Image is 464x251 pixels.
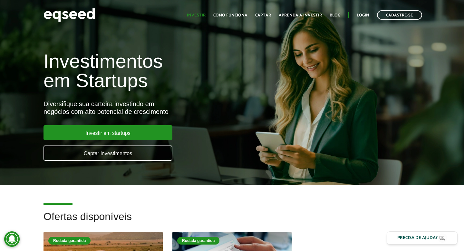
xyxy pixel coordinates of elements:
[43,6,95,24] img: EqSeed
[213,13,247,17] a: Como funciona
[48,237,91,245] div: Rodada garantida
[43,100,266,115] div: Diversifique sua carteira investindo em negócios com alto potencial de crescimento
[177,237,219,245] div: Rodada garantida
[43,211,420,232] h2: Ofertas disponíveis
[255,13,271,17] a: Captar
[357,13,369,17] a: Login
[279,13,322,17] a: Aprenda a investir
[43,146,172,161] a: Captar investimentos
[330,13,340,17] a: Blog
[43,125,172,140] a: Investir em startups
[377,10,422,20] a: Cadastre-se
[187,13,206,17] a: Investir
[43,52,266,90] h1: Investimentos em Startups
